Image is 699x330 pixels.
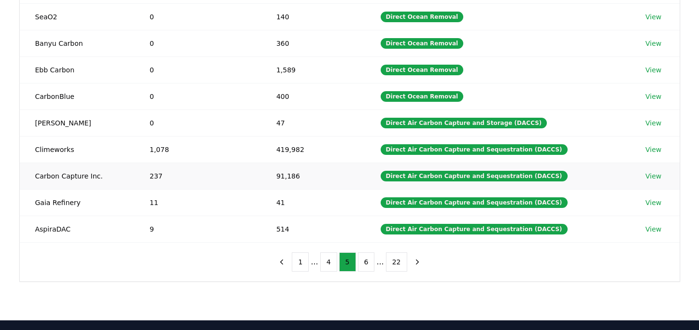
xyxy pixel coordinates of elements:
[645,39,661,48] a: View
[261,3,365,30] td: 140
[261,83,365,110] td: 400
[20,163,134,189] td: Carbon Capture Inc.
[381,12,464,22] div: Direct Ocean Removal
[381,38,464,49] div: Direct Ocean Removal
[134,56,261,83] td: 0
[273,252,290,272] button: previous page
[261,136,365,163] td: 419,982
[381,65,464,75] div: Direct Ocean Removal
[381,224,568,234] div: Direct Air Carbon Capture and Sequestration (DACCS)
[261,30,365,56] td: 360
[20,216,134,242] td: AspiraDAC
[134,163,261,189] td: 237
[134,3,261,30] td: 0
[261,56,365,83] td: 1,589
[20,30,134,56] td: Banyu Carbon
[381,91,464,102] div: Direct Ocean Removal
[645,224,661,234] a: View
[381,171,568,181] div: Direct Air Carbon Capture and Sequestration (DACCS)
[339,252,356,272] button: 5
[645,171,661,181] a: View
[645,12,661,22] a: View
[645,198,661,207] a: View
[292,252,309,272] button: 1
[134,110,261,136] td: 0
[20,56,134,83] td: Ebb Carbon
[261,110,365,136] td: 47
[20,189,134,216] td: Gaia Refinery
[134,189,261,216] td: 11
[386,252,407,272] button: 22
[20,83,134,110] td: CarbonBlue
[20,3,134,30] td: SeaO2
[645,65,661,75] a: View
[381,144,568,155] div: Direct Air Carbon Capture and Sequestration (DACCS)
[261,216,365,242] td: 514
[134,136,261,163] td: 1,078
[134,30,261,56] td: 0
[20,110,134,136] td: [PERSON_NAME]
[409,252,426,272] button: next page
[358,252,375,272] button: 6
[376,256,384,268] li: ...
[645,118,661,128] a: View
[261,163,365,189] td: 91,186
[134,83,261,110] td: 0
[311,256,318,268] li: ...
[20,136,134,163] td: Climeworks
[645,92,661,101] a: View
[381,197,568,208] div: Direct Air Carbon Capture and Sequestration (DACCS)
[134,216,261,242] td: 9
[261,189,365,216] td: 41
[320,252,337,272] button: 4
[645,145,661,154] a: View
[381,118,547,128] div: Direct Air Carbon Capture and Storage (DACCS)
